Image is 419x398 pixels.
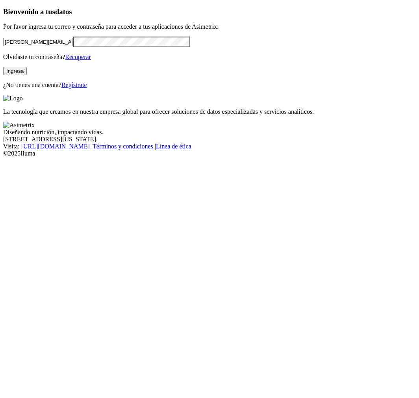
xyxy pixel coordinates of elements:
p: Olvidaste tu contraseña? [3,54,416,61]
button: Ingresa [3,67,27,75]
img: Logo [3,95,23,102]
div: Visita : | | [3,143,416,150]
div: © 2025 Iluma [3,150,416,157]
a: Regístrate [61,81,87,88]
input: Tu correo [3,38,73,46]
span: datos [55,7,72,16]
img: Asimetrix [3,122,35,129]
p: ¿No tienes una cuenta? [3,81,416,89]
a: Recuperar [65,54,91,60]
a: Términos y condiciones [93,143,153,150]
a: Línea de ética [156,143,191,150]
div: [STREET_ADDRESS][US_STATE]. [3,136,416,143]
a: [URL][DOMAIN_NAME] [21,143,90,150]
div: Diseñando nutrición, impactando vidas. [3,129,416,136]
h3: Bienvenido a tus [3,7,416,16]
p: La tecnología que creamos en nuestra empresa global para ofrecer soluciones de datos especializad... [3,108,416,115]
p: Por favor ingresa tu correo y contraseña para acceder a tus aplicaciones de Asimetrix: [3,23,416,30]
